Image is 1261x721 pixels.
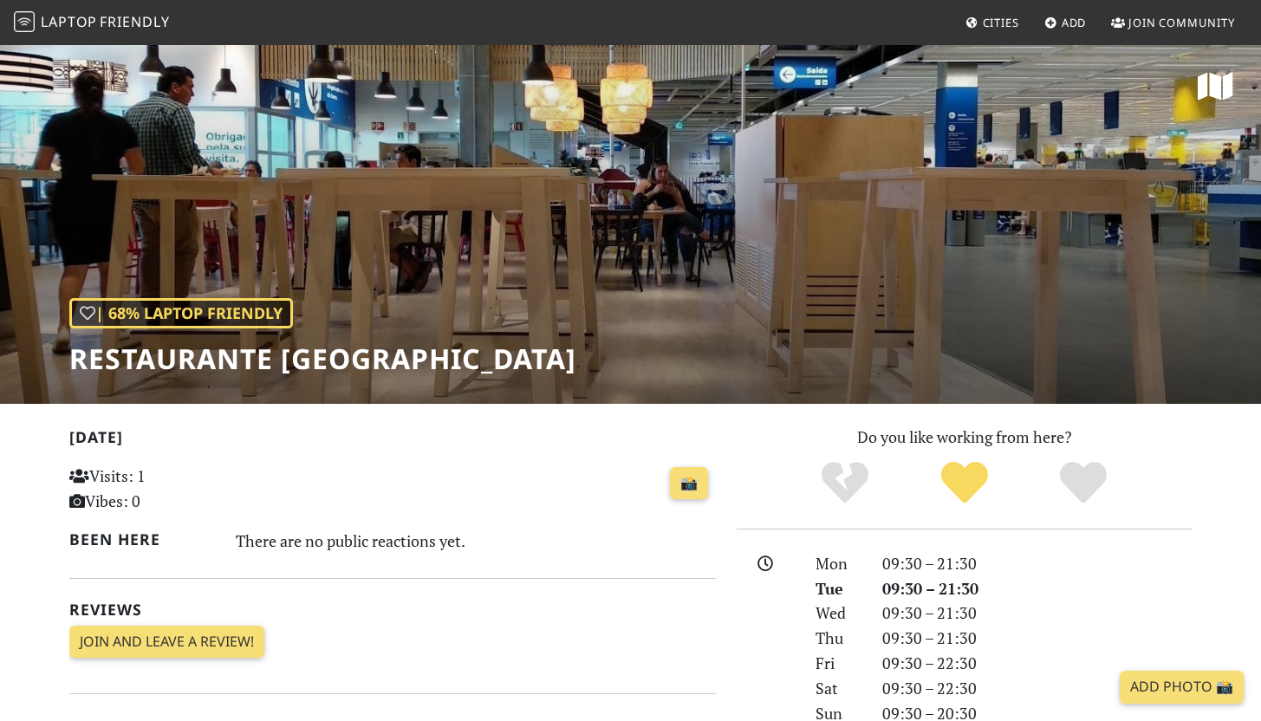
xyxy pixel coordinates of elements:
[805,676,871,701] div: Sat
[69,626,264,659] a: Join and leave a review!
[872,626,1203,651] div: 09:30 – 21:30
[805,551,871,576] div: Mon
[872,676,1203,701] div: 09:30 – 22:30
[872,576,1203,601] div: 09:30 – 21:30
[1024,459,1143,507] div: Definitely!
[69,342,576,375] h1: Restaurante [GEOGRAPHIC_DATA]
[805,601,871,626] div: Wed
[69,428,716,453] h2: [DATE]
[737,425,1193,450] p: Do you like working from here?
[1128,15,1235,30] span: Join Community
[69,530,216,549] h2: Been here
[905,459,1024,507] div: Yes
[14,11,35,32] img: LaptopFriendly
[872,551,1203,576] div: 09:30 – 21:30
[14,8,170,38] a: LaptopFriendly LaptopFriendly
[100,12,169,31] span: Friendly
[41,12,97,31] span: Laptop
[236,527,716,555] div: There are no public reactions yet.
[785,459,905,507] div: No
[1104,7,1242,38] a: Join Community
[1037,7,1094,38] a: Add
[983,15,1019,30] span: Cities
[805,651,871,676] div: Fri
[670,467,708,500] a: 📸
[1120,671,1244,704] a: Add Photo 📸
[69,298,293,328] div: | 68% Laptop Friendly
[1062,15,1087,30] span: Add
[959,7,1026,38] a: Cities
[805,626,871,651] div: Thu
[805,576,871,601] div: Tue
[69,464,271,514] p: Visits: 1 Vibes: 0
[872,601,1203,626] div: 09:30 – 21:30
[872,651,1203,676] div: 09:30 – 22:30
[69,601,716,619] h2: Reviews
